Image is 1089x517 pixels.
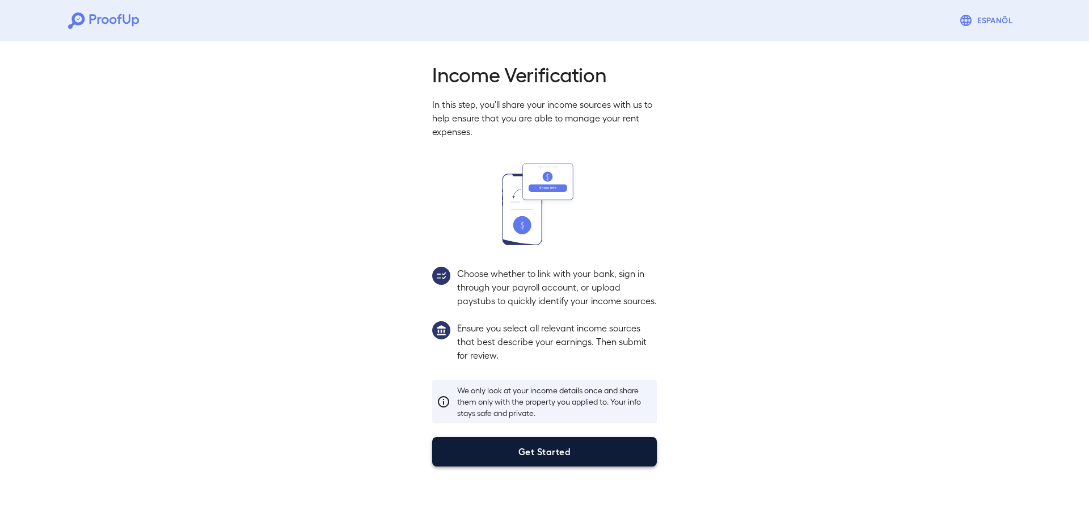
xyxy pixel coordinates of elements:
[432,321,450,339] img: group1.svg
[502,163,587,245] img: transfer_money.svg
[432,267,450,285] img: group2.svg
[432,98,657,138] p: In this step, you'll share your income sources with us to help ensure that you are able to manage...
[432,61,657,86] h2: Income Verification
[457,385,652,419] p: We only look at your income details once and share them only with the property you applied to. Yo...
[457,321,657,362] p: Ensure you select all relevant income sources that best describe your earnings. Then submit for r...
[457,267,657,308] p: Choose whether to link with your bank, sign in through your payroll account, or upload paystubs t...
[955,9,1021,32] button: Espanõl
[432,437,657,466] button: Get Started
